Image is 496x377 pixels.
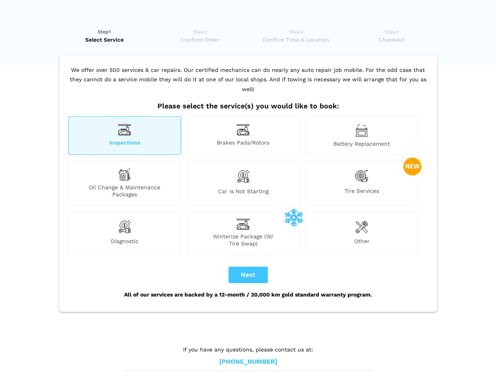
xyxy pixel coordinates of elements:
p: If you have any questions, please contact us at: [124,345,372,354]
span: Confirm Time & Location [251,36,341,44]
span: Car is not starting [187,188,299,198]
span: Diagnostic [69,238,181,247]
span: Confirm Order [155,36,245,44]
span: Battery Replacement [306,140,418,147]
span: Tire Services [306,187,418,198]
h2: Please select the service(s) you would like to book: [66,102,430,110]
a: [PHONE_NUMBER] [219,358,277,366]
span: Checkout [346,36,437,44]
img: new-badge-2-48.png [403,157,422,176]
button: Next [229,267,268,283]
span: Select Service [59,36,150,44]
span: Brakes Pads/Rotors [187,139,299,147]
a: Step4 [346,28,437,44]
img: winterize-icon_1.png [284,208,303,227]
a: Step1 [59,28,150,44]
span: Other [306,238,418,247]
span: Oil Change & Maintenance Packages [69,184,181,198]
span: Inspections [69,139,181,147]
div: All of our services are backed by a 12-month / 20,000 km gold standard warranty program. [66,283,430,306]
a: Step2 [155,28,245,44]
span: Winterize Package (W/ Tire Swap) [187,233,299,247]
a: Step3 [251,28,341,44]
p: We offer over 500 services & car repairs. Our certified mechanics can do nearly any auto repair j... [66,65,430,102]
